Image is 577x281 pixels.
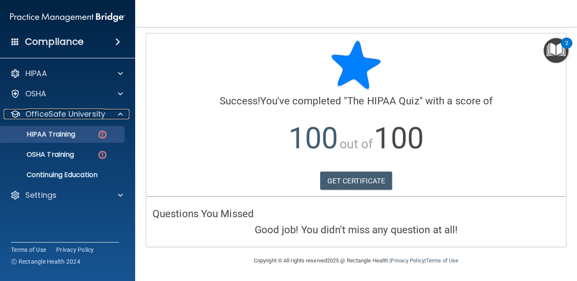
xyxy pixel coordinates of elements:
[10,190,123,200] a: Settings
[347,95,419,107] span: The HIPAA Quiz
[10,89,123,99] a: OSHA
[5,130,75,139] p: HIPAA Training
[10,68,123,79] a: HIPAA
[11,257,80,266] span: Ⓒ Rectangle Health 2024
[202,247,510,274] div: Copyright © All rights reserved 2025 @ Rectangle Health | |
[25,109,105,119] p: OfficeSafe University
[25,89,46,99] p: OSHA
[25,68,47,79] p: HIPAA
[56,246,94,254] a: Privacy Policy
[97,150,108,160] img: danger-circle.6113f641.png
[10,9,125,26] img: PMB logo
[152,224,560,235] h4: Good job! You didn't miss any question at all!
[320,172,392,190] a: GET CERTIFICATE
[97,129,108,140] img: danger-circle.6113f641.png
[5,171,121,179] p: Continuing Education
[288,121,338,156] span: 100
[391,257,424,264] a: Privacy Policy
[544,38,569,63] button: Open Resource Center, 2 new notifications
[11,246,46,254] a: Terms of Use
[340,136,373,151] span: out of
[426,257,458,264] a: Terms of Use
[152,208,560,219] h4: Questions You Missed
[374,121,423,156] span: 100
[220,95,261,107] span: Success!
[565,43,568,54] div: 2
[10,109,123,119] a: OfficeSafe University
[5,150,74,159] p: OSHA Training
[152,95,560,106] h4: You've completed " " with a score of
[25,36,84,48] h4: Compliance
[25,190,57,200] p: Settings
[331,40,381,90] img: blue-star-rounded.9d042014.png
